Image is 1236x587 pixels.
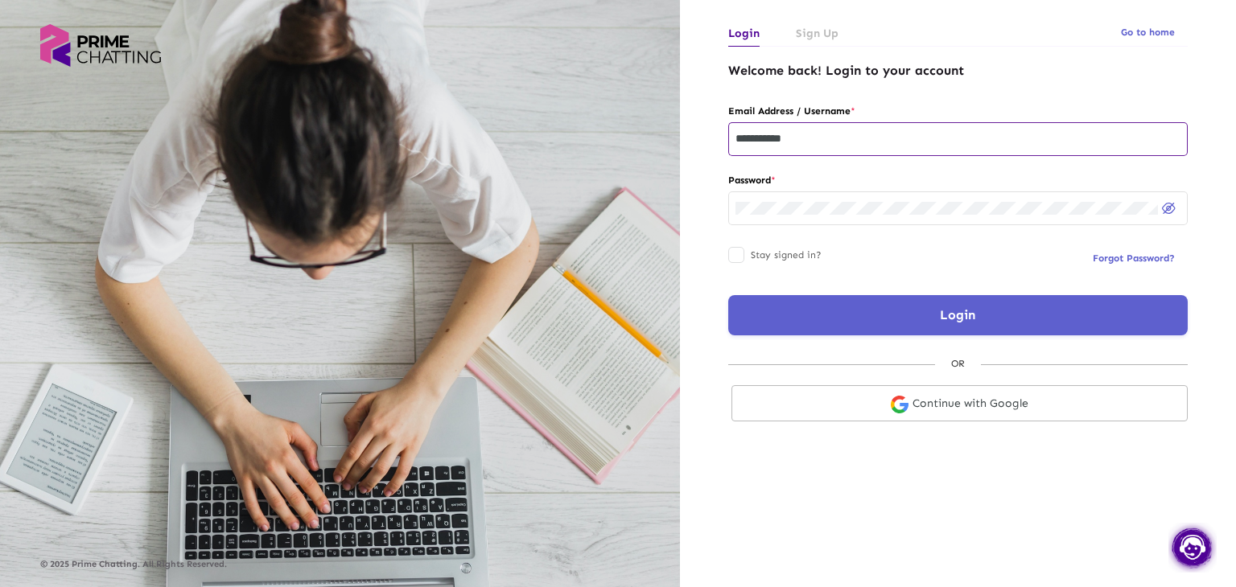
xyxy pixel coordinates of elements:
[935,355,981,372] div: OR
[796,20,838,47] a: Sign Up
[728,171,1188,189] label: Password
[1108,18,1188,47] button: Go to home
[40,560,640,569] p: © 2025 Prime Chatting. All Rights Reserved.
[751,245,822,265] span: Stay signed in?
[728,102,1188,120] label: Email Address / Username
[1093,252,1175,264] span: Forgot Password?
[731,385,1188,421] a: Continue with Google
[1080,244,1188,273] button: Forgot Password?
[728,295,1188,335] button: Login
[728,63,1188,78] h4: Welcome back! Login to your account
[1168,523,1217,573] img: chat.png
[1158,196,1180,219] button: Hide password
[1162,203,1176,214] img: eye-off.svg
[891,396,908,413] img: google-login.svg
[728,20,760,47] a: Login
[940,307,975,322] span: Login
[1121,27,1175,38] span: Go to home
[40,24,161,67] img: logo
